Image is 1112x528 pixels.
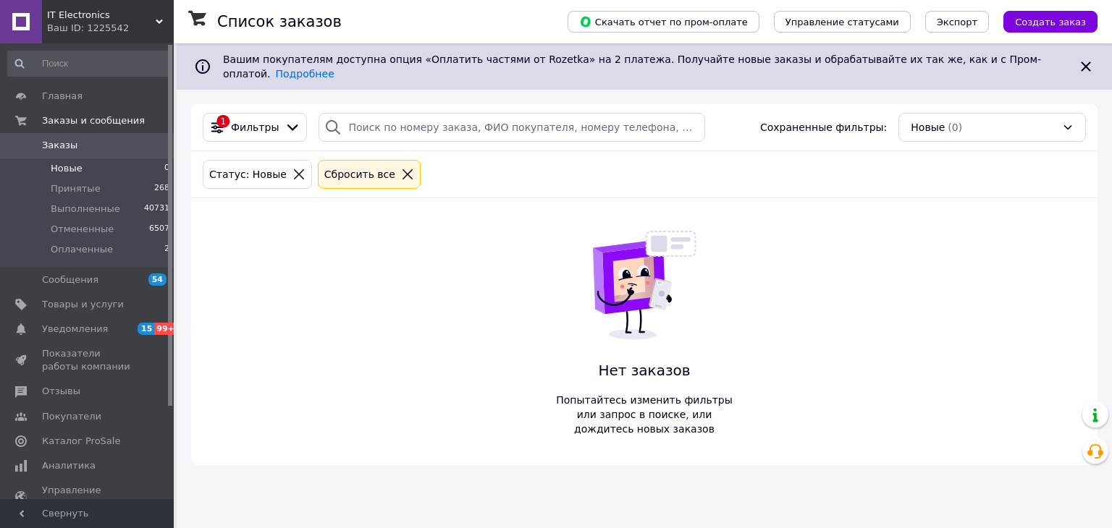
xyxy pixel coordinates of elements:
[51,223,114,236] span: Отмененные
[42,435,120,448] span: Каталог ProSale
[42,273,98,286] span: Сообщения
[223,54,1041,80] span: Вашим покупателям доступна опция «Оплатить частями от Rozetka» на 2 платежа. Получайте новые зака...
[42,385,80,398] span: Отзывы
[785,17,899,27] span: Управление статусами
[321,166,398,182] div: Сбросить все
[42,90,83,103] span: Главная
[42,114,145,127] span: Заказы и сообщения
[1015,17,1086,27] span: Создать заказ
[774,11,911,33] button: Управление статусами
[149,223,169,236] span: 6507
[42,323,108,336] span: Уведомления
[42,484,134,510] span: Управление сайтом
[911,120,945,135] span: Новые
[51,243,113,256] span: Оплаченные
[549,393,740,436] span: Попытайтесь изменить фильтры или запрос в поиске, или дождитесь новых заказов
[319,113,704,142] input: Поиск по номеру заказа, ФИО покупателя, номеру телефона, Email, номеру накладной
[42,298,124,311] span: Товары и услуги
[206,166,290,182] div: Статус: Новые
[948,122,962,133] span: (0)
[1003,11,1098,33] button: Создать заказ
[42,139,77,152] span: Заказы
[579,15,748,28] span: Скачать отчет по пром-оплате
[276,68,334,80] a: Подробнее
[164,243,169,256] span: 2
[154,323,178,335] span: 99+
[144,203,169,216] span: 40731
[42,347,134,373] span: Показатели работы компании
[51,182,101,195] span: Принятые
[51,162,83,175] span: Новые
[231,120,279,135] span: Фильтры
[47,9,156,22] span: IT Electronics
[925,11,989,33] button: Экспорт
[568,11,759,33] button: Скачать отчет по пром-оплате
[989,15,1098,27] a: Создать заказ
[42,410,101,423] span: Покупатели
[42,459,96,472] span: Аналитика
[164,162,169,175] span: 0
[549,360,740,381] span: Нет заказов
[148,273,167,286] span: 54
[217,13,342,30] h1: Список заказов
[51,203,120,216] span: Выполненные
[760,120,887,135] span: Сохраненные фильтры:
[138,323,154,335] span: 15
[154,182,169,195] span: 268
[47,22,174,35] div: Ваш ID: 1225542
[937,17,977,27] span: Экспорт
[7,51,171,77] input: Поиск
